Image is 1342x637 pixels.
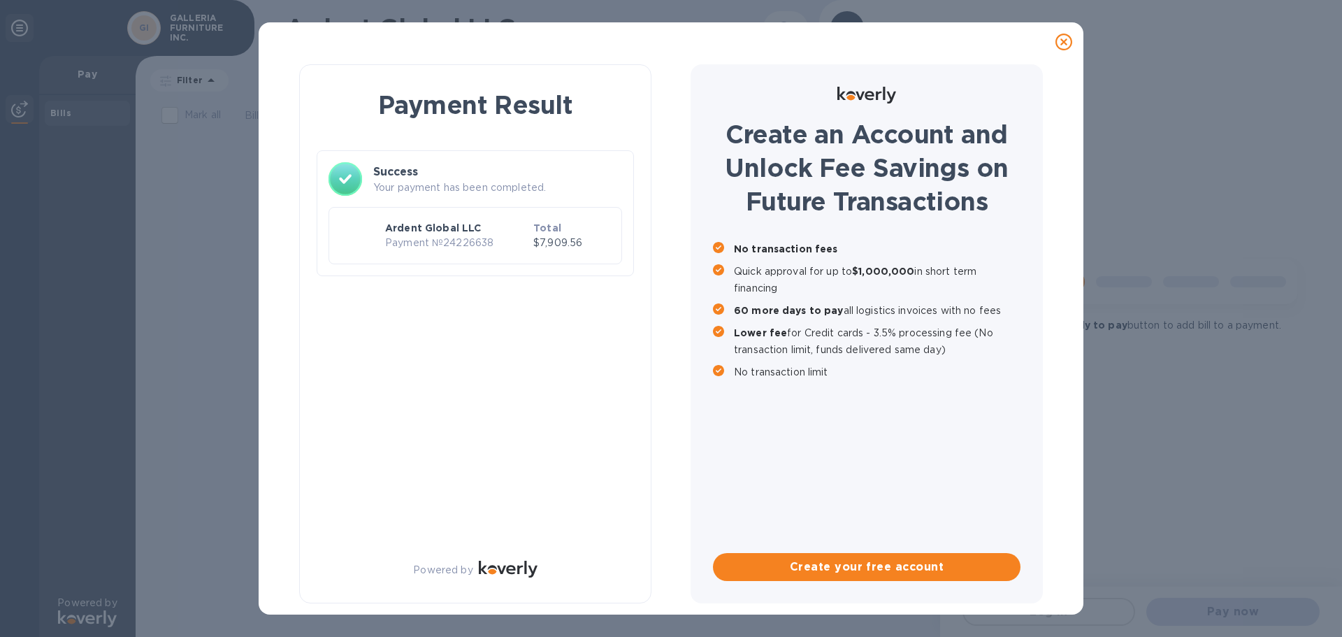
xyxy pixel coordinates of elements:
p: for Credit cards - 3.5% processing fee (No transaction limit, funds delivered same day) [734,324,1020,358]
p: Quick approval for up to in short term financing [734,263,1020,296]
b: Total [533,222,561,234]
p: Ardent Global LLC [385,221,528,235]
p: No transaction limit [734,364,1020,380]
b: Lower fee [734,327,787,338]
button: Create your free account [713,553,1020,581]
h1: Payment Result [322,87,628,122]
p: $7,909.56 [533,236,610,250]
span: Create your free account [724,559,1009,575]
img: Logo [479,561,537,578]
h3: Success [373,164,622,180]
img: Logo [837,87,896,103]
b: $1,000,000 [852,266,914,277]
p: Payment № 24226638 [385,236,528,250]
h1: Create an Account and Unlock Fee Savings on Future Transactions [713,117,1020,218]
b: No transaction fees [734,243,838,255]
p: all logistics invoices with no fees [734,302,1020,319]
p: Your payment has been completed. [373,180,622,195]
p: Powered by [413,563,472,578]
b: 60 more days to pay [734,305,844,316]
